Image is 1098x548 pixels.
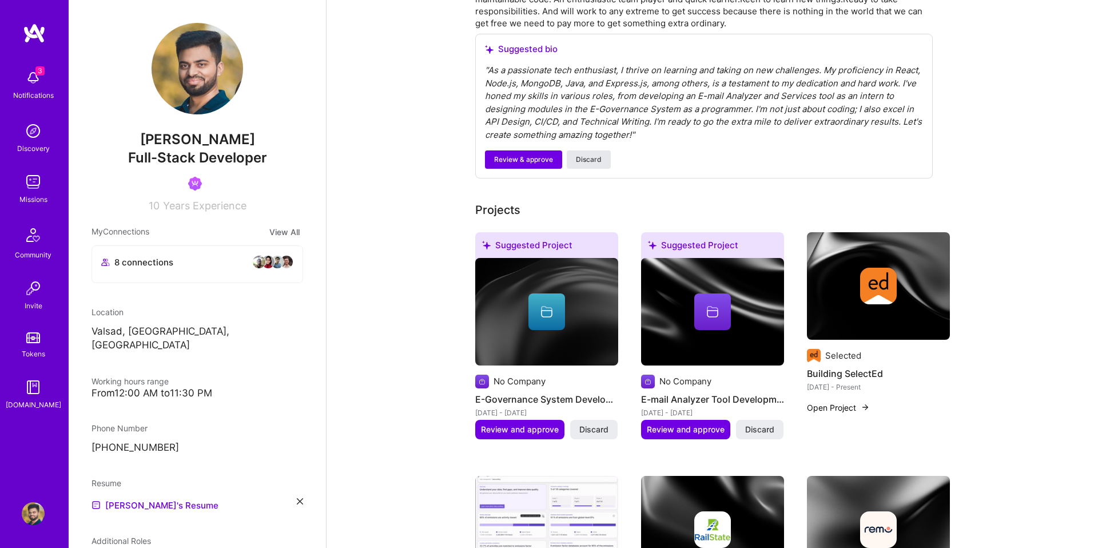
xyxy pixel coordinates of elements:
a: [PERSON_NAME]'s Resume [91,498,218,512]
img: Company logo [641,375,655,388]
span: Review and approve [647,424,725,435]
span: Discard [576,154,602,165]
div: [DATE] - Present [807,381,950,393]
img: Company logo [475,375,489,388]
img: Community [19,221,47,249]
img: Invite [22,277,45,300]
img: Company logo [807,349,821,363]
div: Suggested Project [641,232,784,263]
span: Discard [745,424,774,435]
div: [DATE] - [DATE] [475,407,618,419]
div: Invite [25,300,42,312]
img: Been on Mission [188,177,202,190]
div: Suggested bio [485,43,923,55]
div: Tokens [22,348,45,360]
div: [DATE] - [DATE] [641,407,784,419]
h4: Building SelectEd [807,366,950,381]
span: Review & approve [494,154,553,165]
i: icon SuggestedTeams [485,45,494,54]
img: discovery [22,120,45,142]
div: Suggested Project [475,232,618,263]
span: Review and approve [481,424,559,435]
button: View All [266,225,303,239]
div: Community [15,249,51,261]
img: cover [807,232,950,340]
img: avatar [280,255,293,269]
i: icon SuggestedTeams [482,241,491,249]
img: avatar [261,255,275,269]
span: Years Experience [163,200,246,212]
img: bell [22,66,45,89]
img: tokens [26,332,40,343]
div: No Company [494,375,546,387]
div: " As a passionate tech enthusiast, I thrive on learning and taking on new challenges. My proficie... [485,64,923,141]
div: No Company [659,375,711,387]
span: 8 connections [114,256,173,268]
div: Missions [19,193,47,205]
p: [PHONE_NUMBER] [91,441,303,455]
i: icon SuggestedTeams [648,241,657,249]
img: guide book [22,376,45,399]
div: Selected [825,350,861,362]
span: Full-Stack Developer [128,149,267,166]
div: Discovery [17,142,50,154]
div: Location [91,306,303,318]
span: My Connections [91,225,149,239]
i: icon Close [297,498,303,505]
span: Phone Number [91,423,148,433]
img: arrow-right [861,403,870,412]
span: Resume [91,478,121,488]
span: 3 [35,66,45,76]
img: teamwork [22,170,45,193]
img: cover [641,258,784,366]
span: Discard [579,424,608,435]
div: [DOMAIN_NAME] [6,399,61,411]
img: Resume [91,501,101,510]
div: Projects [475,201,520,219]
img: avatar [252,255,266,269]
img: Company logo [860,511,897,548]
span: [PERSON_NAME] [91,131,303,148]
img: avatar [270,255,284,269]
div: From 12:00 AM to 11:30 PM [91,387,303,399]
span: Working hours range [91,376,169,386]
i: icon Collaborator [101,258,110,267]
button: Open Project [807,402,870,414]
h4: E-mail Analyzer Tool Development [641,392,784,407]
span: Additional Roles [91,536,151,546]
img: Company logo [860,268,897,304]
img: Company logo [694,511,731,548]
h4: E-Governance System Development [475,392,618,407]
span: 10 [149,200,160,212]
p: Valsad, [GEOGRAPHIC_DATA], [GEOGRAPHIC_DATA] [91,325,303,352]
img: cover [475,258,618,366]
img: User Avatar [152,23,243,114]
img: User Avatar [22,502,45,525]
img: logo [23,23,46,43]
div: Notifications [13,89,54,101]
